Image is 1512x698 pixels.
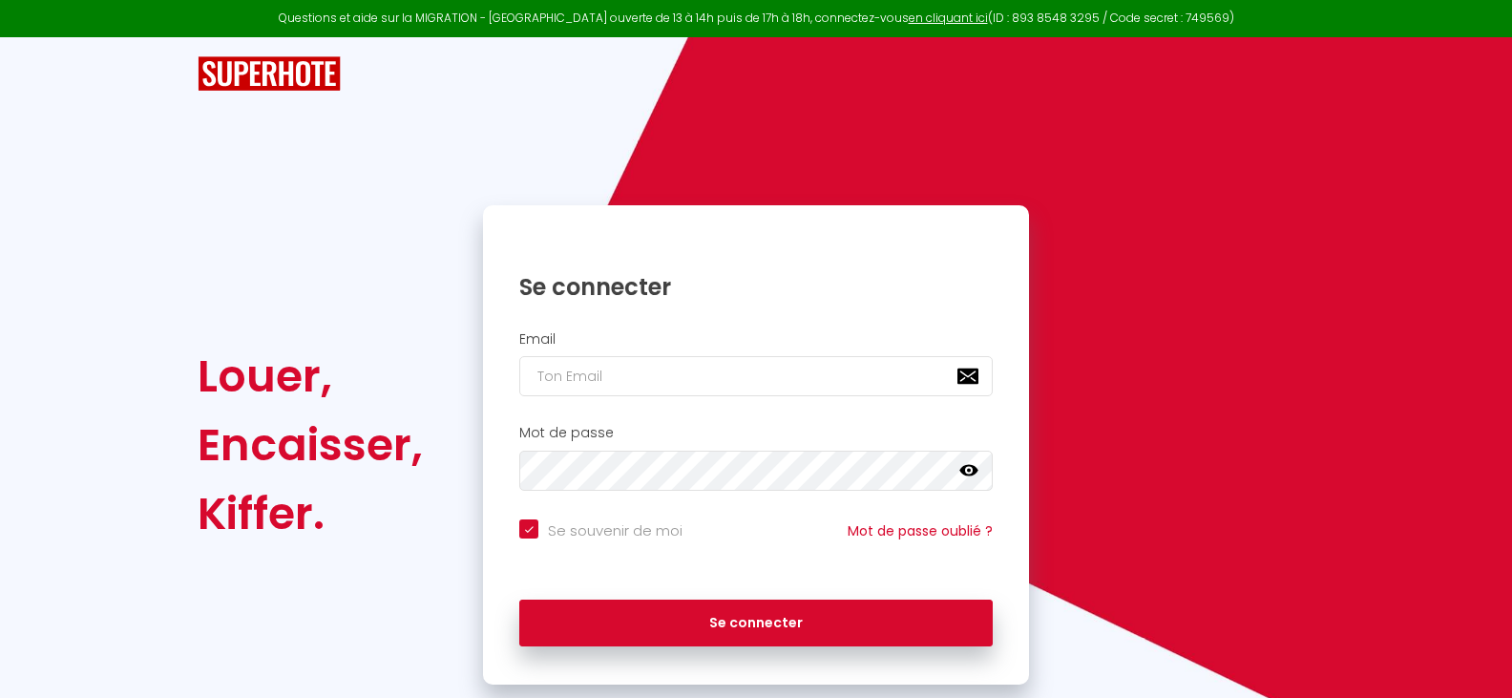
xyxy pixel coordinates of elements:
button: Se connecter [519,600,993,647]
a: en cliquant ici [909,10,988,26]
input: Ton Email [519,356,993,396]
h2: Email [519,331,993,348]
div: Encaisser, [198,411,423,479]
div: Louer, [198,342,423,411]
div: Kiffer. [198,479,423,548]
h1: Se connecter [519,272,993,302]
img: SuperHote logo [198,56,341,92]
h2: Mot de passe [519,425,993,441]
a: Mot de passe oublié ? [848,521,993,540]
